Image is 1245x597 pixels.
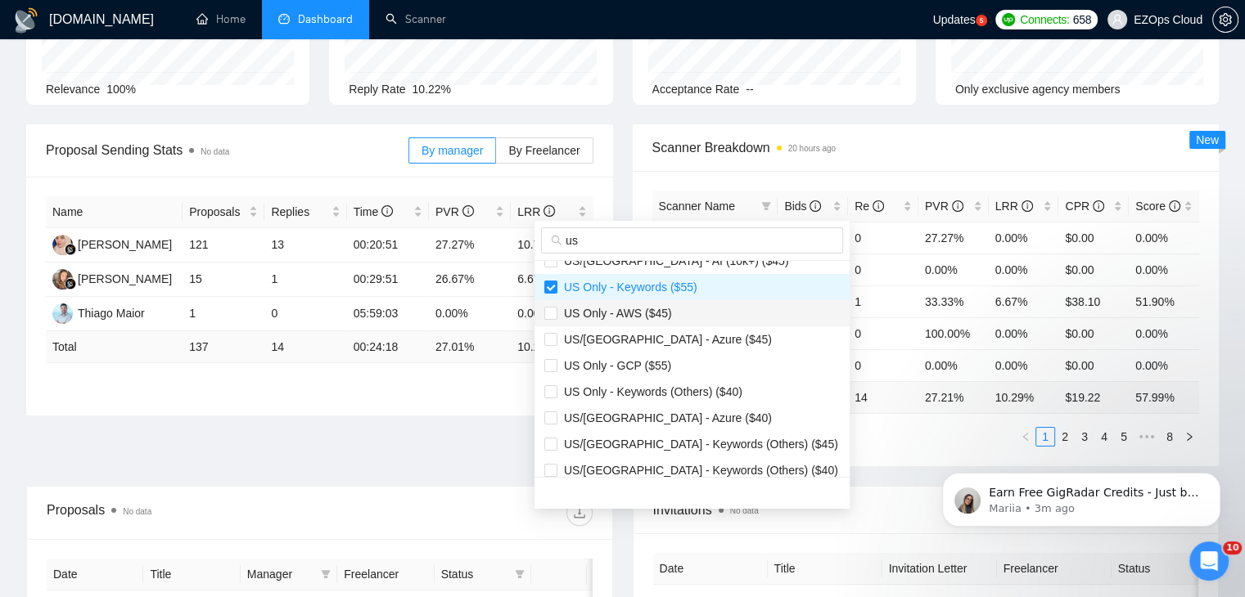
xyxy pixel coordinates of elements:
[413,83,451,96] span: 10.22%
[1134,427,1160,447] li: Next 5 Pages
[106,83,136,96] span: 100%
[557,464,838,477] span: US/[GEOGRAPHIC_DATA] - Keywords (Others) ($40)
[653,553,768,585] th: Date
[201,147,229,156] span: No data
[1212,7,1238,33] button: setting
[1129,349,1199,381] td: 0.00%
[989,349,1059,381] td: 0.00%
[1035,427,1055,447] li: 1
[659,200,735,213] span: Scanner Name
[52,306,145,319] a: TMThiago Maior
[1160,427,1180,447] li: 8
[1115,428,1133,446] a: 5
[386,12,446,26] a: searchScanner
[123,507,151,516] span: No data
[183,196,264,228] th: Proposals
[435,205,474,218] span: PVR
[918,438,1245,553] iframe: Intercom notifications message
[1058,317,1129,349] td: $0.00
[557,411,772,424] span: US/[GEOGRAPHIC_DATA] - Azure ($40)
[1022,200,1033,212] span: info-circle
[1129,381,1199,413] td: 57.99 %
[1129,222,1199,254] td: 0.00%
[1223,541,1242,554] span: 10
[1095,428,1113,446] a: 4
[925,200,963,213] span: PVR
[810,200,821,212] span: info-circle
[1134,427,1160,447] span: •••
[47,559,143,590] th: Date
[241,559,337,590] th: Manager
[918,381,989,413] td: 27.21 %
[989,222,1059,254] td: 0.00%
[1016,427,1035,447] button: left
[65,244,76,255] img: gigradar-bm.png
[557,281,697,294] span: US Only - Keywords ($55)
[1184,432,1194,442] span: right
[511,263,593,297] td: 6.67%
[955,83,1121,96] span: Only exclusive agency members
[1058,285,1129,317] td: $38.10
[989,381,1059,413] td: 10.29 %
[918,317,989,349] td: 100.00%
[46,331,183,363] td: Total
[1058,222,1129,254] td: $0.00
[551,235,562,246] span: search
[247,565,314,583] span: Manager
[422,144,483,157] span: By manager
[52,272,172,285] a: NK[PERSON_NAME]
[1189,541,1229,581] iframe: Intercom live chat
[918,222,989,254] td: 27.27%
[1016,427,1035,447] li: Previous Page
[512,562,528,586] span: filter
[318,562,334,586] span: filter
[544,205,555,217] span: info-circle
[1129,317,1199,349] td: 0.00%
[918,254,989,285] td: 0.00%
[1002,13,1015,26] img: upwork-logo.png
[52,303,73,324] img: TM
[1213,13,1238,26] span: setting
[989,254,1059,285] td: 0.00%
[298,12,353,26] span: Dashboard
[557,333,772,346] span: US/[GEOGRAPHIC_DATA] - Azure ($45)
[1065,200,1103,213] span: CPR
[46,140,408,160] span: Proposal Sending Stats
[78,236,172,254] div: [PERSON_NAME]
[1058,254,1129,285] td: $0.00
[65,278,76,290] img: gigradar-bm.png
[557,254,789,267] span: US/[GEOGRAPHIC_DATA] - AI (10k+) ($45)
[1129,254,1199,285] td: 0.00%
[381,205,393,217] span: info-circle
[652,83,740,96] span: Acceptance Rate
[784,200,821,213] span: Bids
[1094,427,1114,447] li: 4
[882,553,997,585] th: Invitation Letter
[976,15,987,26] a: 5
[1114,427,1134,447] li: 5
[517,205,555,218] span: LRR
[1135,200,1180,213] span: Score
[429,228,511,263] td: 27.27%
[264,228,346,263] td: 13
[429,297,511,331] td: 0.00%
[264,263,346,297] td: 1
[848,381,918,413] td: 14
[989,317,1059,349] td: 0.00%
[848,285,918,317] td: 1
[952,200,963,212] span: info-circle
[347,331,429,363] td: 00:24:18
[347,297,429,331] td: 05:59:03
[1058,381,1129,413] td: $ 19.22
[989,285,1059,317] td: 6.67%
[349,83,405,96] span: Reply Rate
[78,304,145,322] div: Thiago Maior
[873,200,884,212] span: info-circle
[46,83,100,96] span: Relevance
[13,7,39,34] img: logo
[848,349,918,381] td: 0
